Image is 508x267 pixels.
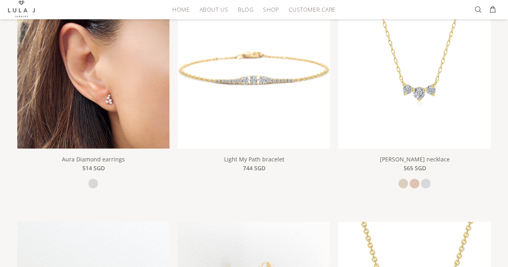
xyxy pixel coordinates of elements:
a: yellow gold [398,179,408,188]
span: Customer Care [288,6,335,12]
a: Light My Path bracelet [224,155,284,163]
a: Blog [233,3,258,16]
a: Meghan necklace [338,68,491,75]
a: Aura Diamond earrings [62,155,125,163]
span: About Us [199,6,228,12]
span: Blog [238,6,253,12]
span: 565 SGD [403,164,426,173]
a: Shop [258,3,284,16]
a: HOME [167,3,194,16]
a: Aura Diamond earrings Close-up of an ear wearing a scatter diamond stud earring [17,68,170,75]
span: HOME [172,6,190,12]
a: Light My Path bracelet [177,68,330,75]
a: white gold [421,179,430,188]
a: About Us [194,3,233,16]
a: [PERSON_NAME] necklace [379,155,449,163]
span: Shop [263,6,279,12]
a: Customer Care [284,3,335,16]
a: rose gold [410,179,419,188]
span: 744 SGD [243,164,265,173]
span: 514 SGD [82,164,104,173]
